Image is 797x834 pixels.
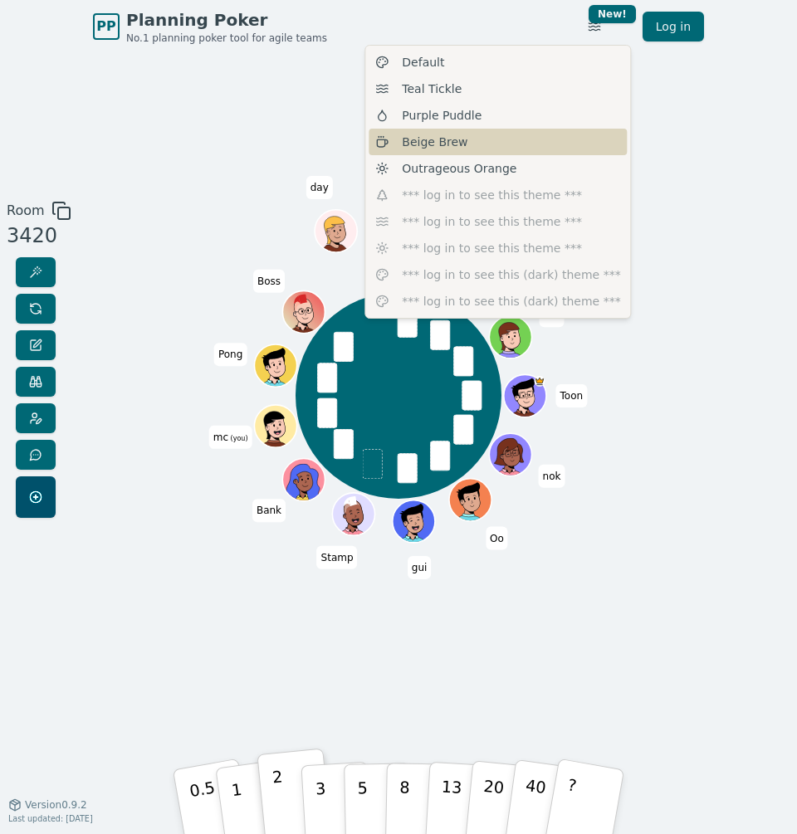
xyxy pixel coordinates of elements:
span: Purple Puddle [402,107,482,124]
span: Teal Tickle [402,80,462,97]
span: Beige Brew [402,134,467,150]
span: Outrageous Orange [402,160,516,177]
span: Default [402,54,444,71]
